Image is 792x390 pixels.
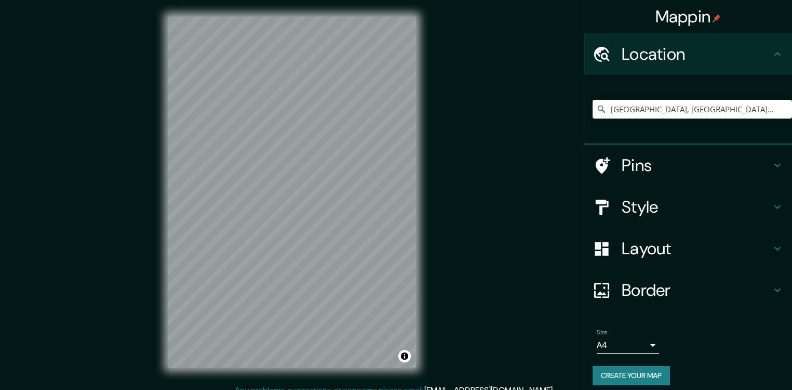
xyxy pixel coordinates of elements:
[622,197,771,217] h4: Style
[584,228,792,269] div: Layout
[593,366,670,385] button: Create your map
[593,100,792,119] input: Pick your city or area
[655,6,721,27] h4: Mappin
[168,17,416,368] canvas: Map
[584,186,792,228] div: Style
[622,44,771,64] h4: Location
[398,350,411,362] button: Toggle attribution
[713,14,721,22] img: pin-icon.png
[622,238,771,259] h4: Layout
[584,33,792,75] div: Location
[597,337,659,354] div: A4
[584,269,792,311] div: Border
[584,145,792,186] div: Pins
[622,155,771,176] h4: Pins
[622,280,771,301] h4: Border
[597,328,608,337] label: Size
